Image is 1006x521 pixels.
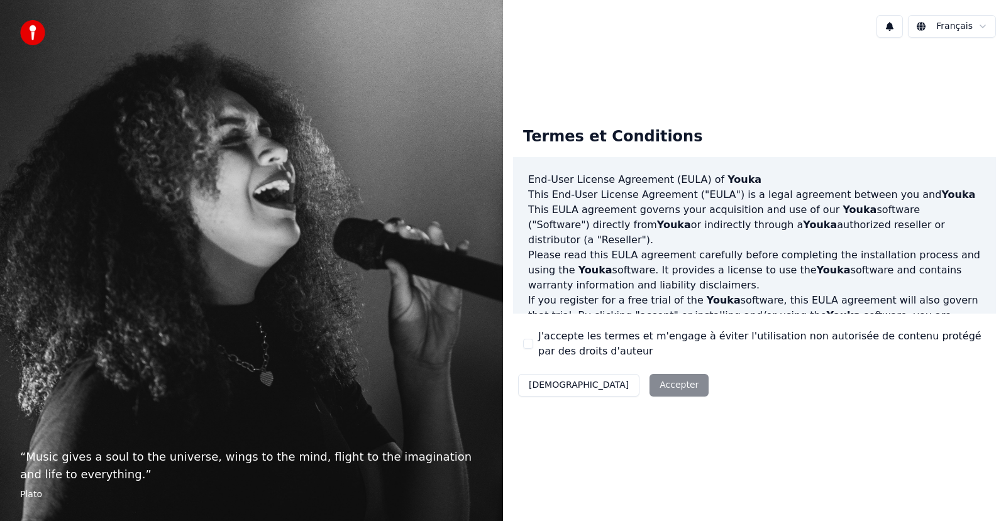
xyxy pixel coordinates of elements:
[827,309,861,321] span: Youka
[538,329,986,359] label: J'accepte les termes et m'engage à éviter l'utilisation non autorisée de contenu protégé par des ...
[817,264,851,276] span: Youka
[727,173,761,185] span: Youka
[843,204,876,216] span: Youka
[578,264,612,276] span: Youka
[20,488,483,501] footer: Plato
[513,117,712,157] div: Termes et Conditions
[707,294,741,306] span: Youka
[803,219,837,231] span: Youka
[528,187,981,202] p: This End-User License Agreement ("EULA") is a legal agreement between you and
[20,20,45,45] img: youka
[941,189,975,200] span: Youka
[528,172,981,187] h3: End-User License Agreement (EULA) of
[518,374,639,397] button: [DEMOGRAPHIC_DATA]
[528,202,981,248] p: This EULA agreement governs your acquisition and use of our software ("Software") directly from o...
[528,293,981,353] p: If you register for a free trial of the software, this EULA agreement will also govern that trial...
[657,219,691,231] span: Youka
[528,248,981,293] p: Please read this EULA agreement carefully before completing the installation process and using th...
[20,448,483,483] p: “ Music gives a soul to the universe, wings to the mind, flight to the imagination and life to ev...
